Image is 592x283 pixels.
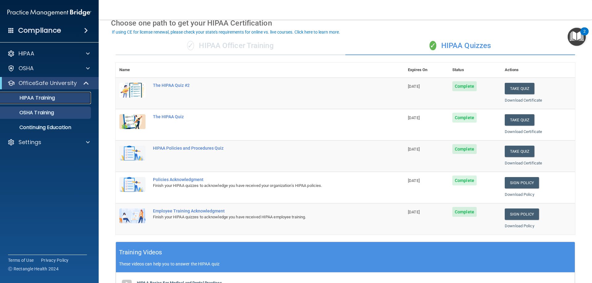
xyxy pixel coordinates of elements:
a: Sign Policy [505,177,539,188]
div: HIPAA Policies and Procedures Quiz [153,146,373,151]
p: OSHA Training [4,110,54,116]
span: Ⓒ Rectangle Health 2024 [8,266,59,272]
p: Continuing Education [4,124,88,131]
th: Actions [501,63,575,78]
h4: Compliance [18,26,61,35]
button: If using CE for license renewal, please check your state's requirements for online vs. live cours... [111,29,341,35]
img: PMB logo [7,6,91,19]
p: OSHA [18,65,34,72]
span: ✓ [187,41,194,50]
span: Complete [452,81,477,91]
div: HIPAA Quizzes [345,37,575,55]
div: If using CE for license renewal, please check your state's requirements for online vs. live cours... [112,30,340,34]
p: HIPAA [18,50,34,57]
div: The HIPAA Quiz #2 [153,83,373,88]
a: Terms of Use [8,257,34,263]
th: Status [449,63,501,78]
span: Complete [452,176,477,185]
div: Choose one path to get your HIPAA Certification [111,14,580,32]
div: Finish your HIPAA quizzes to acknowledge you have received your organization’s HIPAA policies. [153,182,373,189]
div: Employee Training Acknowledgment [153,208,373,213]
span: Complete [452,207,477,217]
a: Privacy Policy [41,257,69,263]
span: [DATE] [408,84,420,89]
span: Complete [452,144,477,154]
a: Download Certificate [505,98,542,103]
span: ✓ [430,41,436,50]
span: [DATE] [408,178,420,183]
a: Download Certificate [505,161,542,165]
th: Expires On [404,63,449,78]
a: Download Policy [505,224,534,228]
span: Complete [452,113,477,123]
a: HIPAA [7,50,90,57]
a: Download Certificate [505,129,542,134]
button: Take Quiz [505,146,534,157]
span: [DATE] [408,147,420,152]
a: Settings [7,139,90,146]
div: The HIPAA Quiz [153,114,373,119]
h5: Training Videos [119,247,162,258]
a: OfficeSafe University [7,79,89,87]
button: Open Resource Center, 2 new notifications [568,28,586,46]
span: [DATE] [408,115,420,120]
div: 2 [583,31,586,39]
div: HIPAA Officer Training [116,37,345,55]
a: Download Policy [505,192,534,197]
div: Finish your HIPAA quizzes to acknowledge you have received HIPAA employee training. [153,213,373,221]
button: Take Quiz [505,83,534,94]
p: Settings [18,139,41,146]
p: These videos can help you to answer the HIPAA quiz [119,261,572,266]
div: Policies Acknowledgment [153,177,373,182]
a: Sign Policy [505,208,539,220]
span: [DATE] [408,210,420,214]
p: HIPAA Training [4,95,55,101]
th: Name [116,63,149,78]
p: OfficeSafe University [18,79,77,87]
a: OSHA [7,65,90,72]
button: Take Quiz [505,114,534,126]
